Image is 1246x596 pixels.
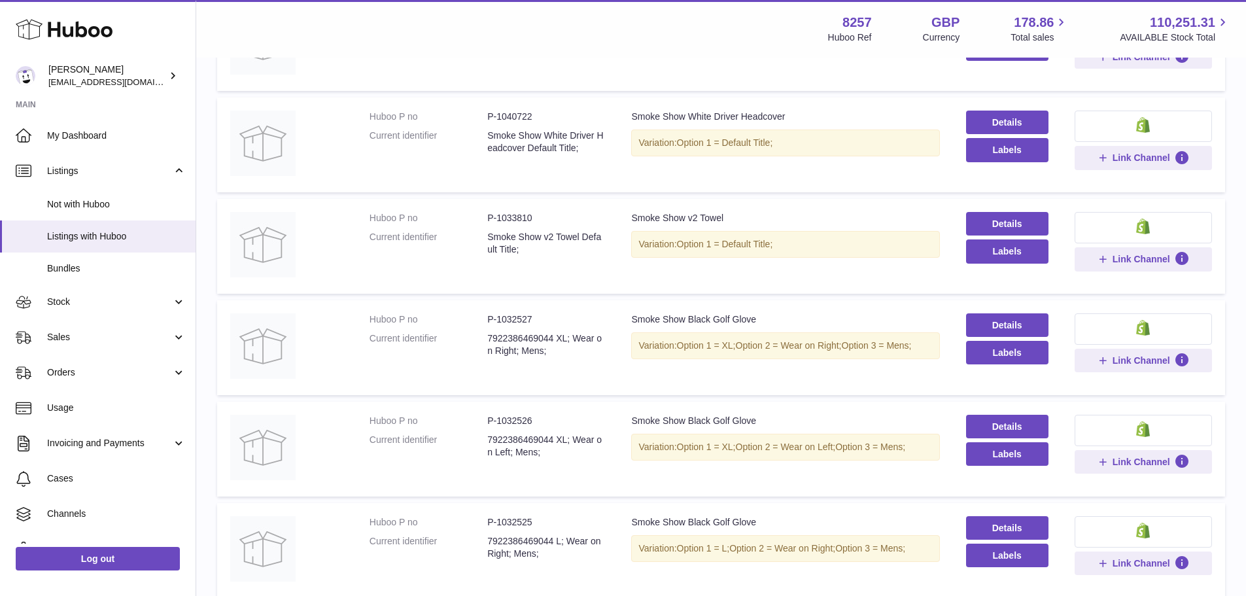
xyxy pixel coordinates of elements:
dt: Huboo P no [370,212,487,224]
div: Variation: [631,130,939,156]
a: Log out [16,547,180,570]
button: Labels [966,239,1048,263]
dd: Smoke Show v2 Towel Default Title; [487,231,605,256]
span: Option 3 = Mens; [842,340,912,351]
span: Link Channel [1113,557,1170,569]
dt: Current identifier [370,332,487,357]
dt: Current identifier [370,535,487,560]
dd: 7922386469044 XL; Wear on Left; Mens; [487,434,605,459]
span: Link Channel [1113,355,1170,366]
span: Link Channel [1113,456,1170,468]
a: 178.86 Total sales [1011,14,1069,44]
span: 110,251.31 [1150,14,1215,31]
dd: P-1032526 [487,415,605,427]
span: Stock [47,296,172,308]
span: Option 1 = L; [677,543,730,553]
button: Link Channel [1075,450,1212,474]
dd: P-1033810 [487,212,605,224]
span: Cases [47,472,186,485]
dt: Huboo P no [370,111,487,123]
span: Settings [47,543,186,555]
img: shopify-small.png [1136,421,1150,437]
button: Labels [966,442,1048,466]
a: Details [966,313,1048,337]
dt: Huboo P no [370,313,487,326]
span: Option 3 = Mens; [835,442,905,452]
a: Details [966,111,1048,134]
dd: 7922386469044 XL; Wear on Right; Mens; [487,332,605,357]
span: [EMAIL_ADDRESS][DOMAIN_NAME] [48,77,192,87]
span: Channels [47,508,186,520]
span: Total sales [1011,31,1069,44]
img: shopify-small.png [1136,523,1150,538]
span: My Dashboard [47,130,186,142]
dd: P-1032525 [487,516,605,529]
img: Smoke Show Black Golf Glove [230,516,296,582]
button: Link Channel [1075,349,1212,372]
span: Invoicing and Payments [47,437,172,449]
dd: 7922386469044 L; Wear on Right; Mens; [487,535,605,560]
img: Smoke Show v2 Towel [230,212,296,277]
a: Details [966,516,1048,540]
dt: Current identifier [370,231,487,256]
div: Smoke Show Black Golf Glove [631,516,939,529]
span: Link Channel [1113,253,1170,265]
strong: 8257 [842,14,872,31]
dt: Huboo P no [370,415,487,427]
span: Orders [47,366,172,379]
div: Variation: [631,332,939,359]
span: Link Channel [1113,152,1170,164]
a: Details [966,415,1048,438]
span: Not with Huboo [47,198,186,211]
div: Smoke Show Black Golf Glove [631,415,939,427]
div: Variation: [631,231,939,258]
dd: P-1032527 [487,313,605,326]
span: 178.86 [1014,14,1054,31]
span: Option 1 = Default Title; [677,137,773,148]
span: Sales [47,331,172,343]
span: Option 2 = Wear on Left; [736,442,836,452]
span: Listings [47,165,172,177]
a: 110,251.31 AVAILABLE Stock Total [1120,14,1230,44]
dt: Current identifier [370,434,487,459]
a: Details [966,212,1048,236]
div: Smoke Show White Driver Headcover [631,111,939,123]
div: Huboo Ref [828,31,872,44]
span: Option 3 = Mens; [835,543,905,553]
button: Link Channel [1075,552,1212,575]
dd: Smoke Show White Driver Headcover Default Title; [487,130,605,154]
dt: Current identifier [370,130,487,154]
dt: Huboo P no [370,516,487,529]
span: Option 1 = XL; [677,340,736,351]
img: Smoke Show White Driver Headcover [230,111,296,176]
span: Usage [47,402,186,414]
img: shopify-small.png [1136,320,1150,336]
strong: GBP [931,14,960,31]
img: Smoke Show Black Golf Glove [230,415,296,480]
div: [PERSON_NAME] [48,63,166,88]
dd: P-1040722 [487,111,605,123]
span: Option 1 = Default Title; [677,239,773,249]
span: Listings with Huboo [47,230,186,243]
img: shopify-small.png [1136,219,1150,234]
span: Option 1 = XL; [677,442,736,452]
span: Option 2 = Wear on Right; [729,543,835,553]
span: Bundles [47,262,186,275]
span: Option 2 = Wear on Right; [736,340,842,351]
button: Link Channel [1075,146,1212,169]
button: Labels [966,341,1048,364]
button: Link Channel [1075,247,1212,271]
div: Currency [923,31,960,44]
button: Labels [966,138,1048,162]
div: Smoke Show v2 Towel [631,212,939,224]
img: shopify-small.png [1136,117,1150,133]
div: Smoke Show Black Golf Glove [631,313,939,326]
span: AVAILABLE Stock Total [1120,31,1230,44]
img: internalAdmin-8257@internal.huboo.com [16,66,35,86]
img: Smoke Show Black Golf Glove [230,313,296,379]
button: Labels [966,544,1048,567]
div: Variation: [631,535,939,562]
div: Variation: [631,434,939,461]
